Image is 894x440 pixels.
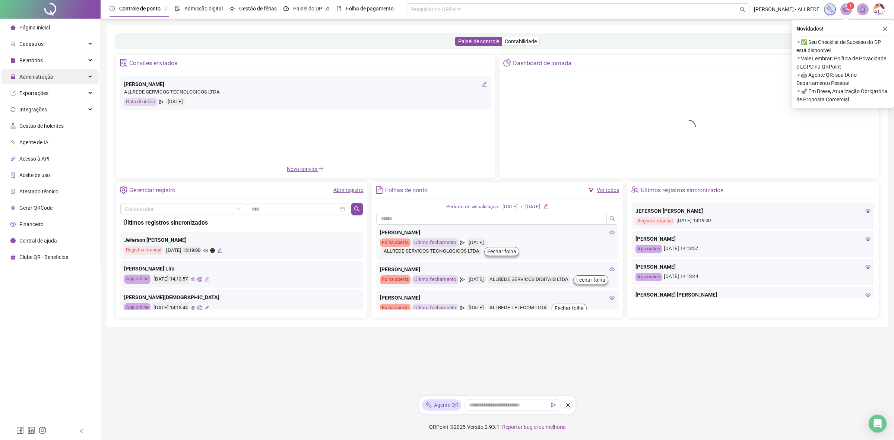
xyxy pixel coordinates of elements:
[609,295,615,300] span: eye
[205,306,209,310] span: edit
[796,38,890,54] span: ⚬ ✅ Seu Checklist de Sucesso do DP está disponível
[19,205,53,211] span: Gerar QRCode
[152,303,189,313] div: [DATE] 14:13:44
[10,41,16,47] span: user-add
[287,166,324,172] span: Novo convite
[10,74,16,79] span: lock
[10,254,16,260] span: gift
[152,275,189,284] div: [DATE] 14:13:57
[293,6,322,12] span: Painel do DP
[609,267,615,272] span: eye
[119,6,161,12] span: Controle de ponto
[380,304,410,313] div: Folha aberta
[165,246,202,255] div: [DATE] 13:19:00
[425,401,432,409] img: sparkle-icon.fc2bf0ac1784a2077858766a79e2daf3.svg
[467,304,486,313] div: [DATE]
[239,6,277,12] span: Gestão de férias
[422,399,462,411] div: Agente QR
[380,294,615,302] div: [PERSON_NAME]
[385,184,428,197] div: Folhas de ponto
[576,276,605,284] span: Fechar folha
[283,6,289,11] span: dashboard
[412,238,458,247] div: Último fechamento
[124,88,487,96] div: ALLREDE SERVICOS TECNOLOGICOS LTDA
[488,275,570,284] div: ALLREDE SERVICOS DIGITAIS LTDA
[380,228,615,237] div: [PERSON_NAME]
[124,293,359,301] div: [PERSON_NAME][DEMOGRAPHIC_DATA]
[412,304,458,313] div: Último fechamento
[552,304,587,313] button: Fechar folha
[110,6,115,11] span: clock-circle
[380,265,615,273] div: [PERSON_NAME]
[551,402,556,408] span: send
[39,427,46,434] span: instagram
[346,6,394,12] span: Folha de pagamento
[164,7,168,11] span: pushpin
[375,186,383,194] span: file-text
[849,3,852,9] span: 1
[19,189,58,194] span: Atestado técnico
[460,238,465,247] span: send
[10,189,16,194] span: solution
[124,80,487,88] div: [PERSON_NAME]
[380,275,410,284] div: Folha aberta
[19,90,48,96] span: Exportações
[197,277,202,282] span: global
[166,98,185,106] div: [DATE]
[503,59,511,67] span: pie-chart
[859,6,866,13] span: bell
[635,263,871,271] div: [PERSON_NAME]
[336,6,342,11] span: book
[203,248,208,253] span: eye
[555,304,584,312] span: Fechar folha
[467,424,484,430] span: Versão
[412,275,458,284] div: Último fechamento
[10,58,16,63] span: file
[191,306,196,310] span: eye
[796,87,890,104] span: ⚬ 🚀 Em Breve, Atualização Obrigatória de Proposta Comercial
[19,254,68,260] span: Clube QR - Beneficios
[573,275,608,284] button: Fechar folha
[487,247,516,256] span: Fechar folha
[565,402,571,408] span: close
[159,98,164,106] span: send
[19,57,43,63] span: Relatórios
[124,303,150,313] div: App online
[124,236,359,244] div: Jeferson [PERSON_NAME]
[19,123,64,129] span: Gestão de holerites
[635,273,871,281] div: [DATE] 14:13:44
[10,25,16,30] span: home
[175,6,180,11] span: file-done
[10,222,16,227] span: dollar
[123,218,360,227] div: Últimos registros sincronizados
[19,25,50,31] span: Página inicial
[754,5,819,13] span: [PERSON_NAME] - ALLREDE
[597,187,619,193] a: Ver todos
[120,59,127,67] span: solution
[205,277,209,282] span: edit
[635,235,871,243] div: [PERSON_NAME]
[869,415,887,433] div: Open Intercom Messenger
[631,186,639,194] span: team
[467,275,486,284] div: [DATE]
[129,184,175,197] div: Gerenciar registro
[543,204,548,209] span: edit
[184,6,223,12] span: Admissão digital
[217,248,222,253] span: edit
[865,292,871,297] span: eye
[19,221,44,227] span: Financeiro
[10,91,16,96] span: export
[826,5,834,13] img: sparkle-icon.fc2bf0ac1784a2077858766a79e2daf3.svg
[10,172,16,178] span: audit
[229,6,235,11] span: sun
[460,304,465,313] span: send
[458,38,499,44] span: Painel de controle
[10,238,16,243] span: info-circle
[380,238,410,247] div: Folha aberta
[354,206,360,212] span: search
[124,265,359,273] div: [PERSON_NAME] Lira
[482,82,487,87] span: edit
[635,217,871,225] div: [DATE] 13:19:00
[635,245,871,253] div: [DATE] 14:13:57
[10,123,16,129] span: apartment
